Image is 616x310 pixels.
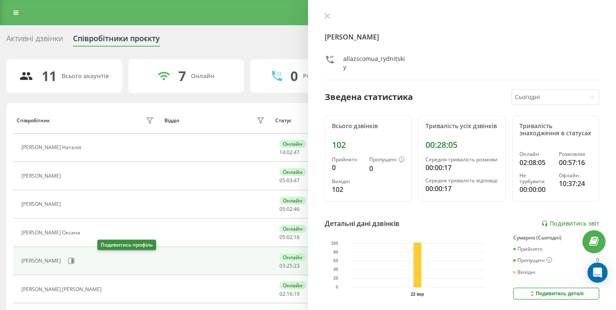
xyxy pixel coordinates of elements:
div: Детальні дані дзвінків [325,218,399,229]
a: Подивитись звіт [541,220,599,227]
div: : : [279,291,300,297]
div: Всього акаунтів [62,73,109,80]
div: 102 [332,184,363,194]
div: Онлайн [191,73,214,80]
span: 19 [294,290,300,297]
text: 40 [334,268,339,272]
div: 00:57:16 [559,158,592,168]
text: 60 [334,259,339,263]
div: : : [279,234,300,240]
span: 25 [287,262,292,269]
span: 05 [279,177,285,184]
div: [PERSON_NAME] [PERSON_NAME] [21,286,104,292]
div: Онлайн [279,168,306,176]
div: Пропущені [369,157,405,163]
button: Подивитись деталі [513,288,599,299]
div: [PERSON_NAME] [21,258,63,264]
div: Не турбувати [519,173,553,185]
div: Середня тривалість розмови [425,157,498,163]
div: Всього дзвінків [332,123,405,130]
span: 14 [279,149,285,156]
span: 46 [294,205,300,213]
div: Онлайн [519,151,553,157]
div: 0 [332,163,363,173]
div: Сумарно (Сьогодні) [513,235,599,241]
div: Тривалість усіх дзвінків [425,123,498,130]
div: [PERSON_NAME] Оксана [21,230,82,236]
div: Онлайн [279,253,306,261]
div: [PERSON_NAME] Наталія [21,144,84,150]
div: Онлайн [279,197,306,205]
div: Вихідні [513,269,535,275]
span: 16 [287,290,292,297]
div: 0 [596,257,599,264]
div: Співробітник [17,118,50,123]
div: : : [279,206,300,212]
div: Вихідні [332,179,363,184]
span: 02 [287,149,292,156]
div: Статус [275,118,292,123]
div: Відділ [164,118,179,123]
h4: [PERSON_NAME] [325,32,599,42]
div: [PERSON_NAME] [21,201,63,207]
div: [PERSON_NAME] [21,173,63,179]
div: 00:00:17 [425,163,498,173]
text: 20 [334,276,339,281]
div: 00:00:17 [425,184,498,194]
span: 02 [287,205,292,213]
div: Офлайн [559,173,592,179]
span: 23 [294,262,300,269]
div: Розмовляють [303,73,344,80]
div: Співробітники проєкту [73,34,160,47]
span: 02 [279,290,285,297]
div: Open Intercom Messenger [587,263,608,283]
text: 0 [336,285,338,290]
text: 80 [334,250,339,255]
div: 11 [42,68,57,84]
div: : : [279,178,300,184]
div: Розмовляє [559,151,592,157]
text: 100 [331,241,338,246]
div: 7 [178,68,186,84]
span: 03 [279,262,285,269]
div: Подивитись деталі [529,290,584,297]
span: 47 [294,149,300,156]
span: 47 [294,177,300,184]
div: 02:08:05 [519,158,553,168]
div: Онлайн [279,225,306,233]
text: 22 вер [411,292,424,297]
div: Тривалість знаходження в статусах [519,123,592,137]
div: Онлайн [279,140,306,148]
div: Подивитись профіль [97,240,156,250]
div: 10:37:24 [559,179,592,189]
div: 0 [290,68,298,84]
div: Онлайн [279,281,306,289]
div: : : [279,263,300,269]
div: 102 [332,140,405,150]
span: 05 [279,234,285,241]
div: Прийнято [332,157,363,163]
div: Пропущені [513,257,552,264]
div: Активні дзвінки [6,34,63,47]
div: Зведена статистика [325,91,413,103]
span: 05 [279,205,285,213]
div: allazscomua_rydnitskiy [343,55,405,71]
div: 00:00:00 [519,184,553,194]
span: 16 [294,234,300,241]
div: Середня тривалість відповіді [425,178,498,184]
div: : : [279,150,300,155]
div: 0 [369,163,405,173]
span: 03 [287,177,292,184]
div: 00:28:05 [425,140,498,150]
div: Прийнято [513,246,543,252]
span: 02 [287,234,292,241]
